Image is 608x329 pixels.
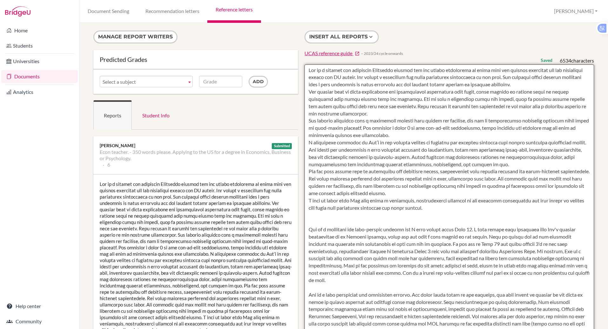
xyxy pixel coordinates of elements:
input: Grade [199,76,242,87]
a: Help center [1,300,78,313]
input: Add [249,76,268,88]
a: Students [1,39,78,52]
span: Select a subject [103,76,184,88]
img: Bridge-U [5,6,30,16]
div: Submitted [272,143,292,149]
span: 6534 [560,57,571,63]
div: Predicted Grades [100,56,292,63]
a: Home [1,24,78,37]
button: Insert all reports [304,30,379,43]
a: Documents [1,70,78,83]
a: UCAS reference guide [304,50,360,57]
a: Universities [1,55,78,68]
button: [PERSON_NAME] [551,5,600,17]
a: Reports [93,100,132,130]
div: Saved [541,57,552,63]
div: characters [560,57,594,64]
span: UCAS reference guide [304,50,352,56]
a: Community [1,315,78,328]
span: − 2023/24 cycle onwards [361,51,403,56]
a: Analytics [1,86,78,98]
a: Student Info [132,100,180,130]
button: Manage report writers [93,30,177,43]
div: [PERSON_NAME] [100,142,292,149]
li: Econ teacher. - 350 words please. Applying to the US for a degree in Economics, Business or Psych... [100,149,292,161]
li: 6 [103,161,110,168]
